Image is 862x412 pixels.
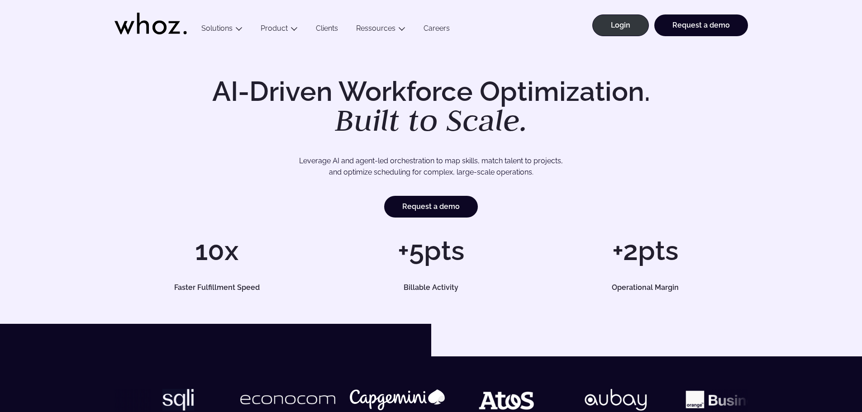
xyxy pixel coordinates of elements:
a: Request a demo [654,14,748,36]
button: Ressources [347,24,414,36]
a: Login [592,14,649,36]
a: Product [261,24,288,33]
h1: +2pts [543,237,748,264]
p: Leverage AI and agent-led orchestration to map skills, match talent to projects, and optimize sch... [146,155,716,178]
h1: +5pts [329,237,533,264]
a: Request a demo [384,196,478,218]
button: Solutions [192,24,252,36]
a: Careers [414,24,459,36]
h5: Billable Activity [339,284,524,291]
em: Built to Scale. [335,100,528,140]
h5: Operational Margin [553,284,738,291]
button: Product [252,24,307,36]
a: Ressources [356,24,395,33]
h1: AI-Driven Workforce Optimization. [200,78,663,136]
a: Clients [307,24,347,36]
h1: 10x [114,237,319,264]
h5: Faster Fulfillment Speed [124,284,309,291]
